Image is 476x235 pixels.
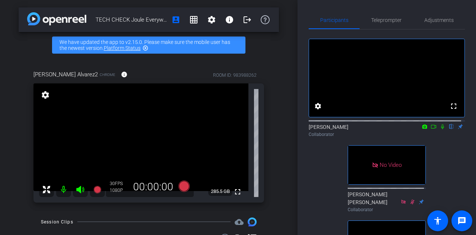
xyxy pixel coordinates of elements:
span: [PERSON_NAME] Alvarez2 [33,70,98,79]
mat-icon: info [121,71,128,78]
mat-icon: account_box [171,15,180,24]
div: Collaborator [348,206,426,213]
div: Session Clips [41,218,73,226]
div: 30 [110,181,128,187]
mat-icon: fullscreen [233,187,242,196]
mat-icon: message [457,216,466,225]
span: 285.5 GB [208,187,232,196]
div: We have updated the app to v2.15.0. Please make sure the mobile user has the newest version. [52,36,245,54]
div: ROOM ID: 983988262 [213,72,257,79]
div: [PERSON_NAME] [PERSON_NAME] [348,191,426,213]
mat-icon: info [225,15,234,24]
mat-icon: logout [243,15,252,24]
mat-icon: settings [313,102,322,111]
span: TECH CHECK Joule Everywhere - 100 - Keynote [96,12,167,27]
div: 00:00:00 [128,181,178,193]
span: Chrome [100,72,115,77]
div: Collaborator [309,131,465,138]
mat-icon: fullscreen [449,102,458,111]
span: Adjustments [424,18,454,23]
mat-icon: settings [40,90,51,99]
mat-icon: settings [207,15,216,24]
mat-icon: grid_on [189,15,198,24]
span: Destinations for your clips [235,217,244,226]
mat-icon: highlight_off [142,45,148,51]
span: FPS [115,181,123,186]
span: No Video [380,162,402,168]
span: Participants [320,18,348,23]
div: [PERSON_NAME] [309,123,465,138]
img: app-logo [27,12,86,25]
a: Platform Status [104,45,141,51]
mat-icon: flip [447,123,456,130]
mat-icon: cloud_upload [235,217,244,226]
span: Teleprompter [371,18,402,23]
mat-icon: accessibility [433,216,442,225]
img: Session clips [248,217,257,226]
div: 1080P [110,187,128,193]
